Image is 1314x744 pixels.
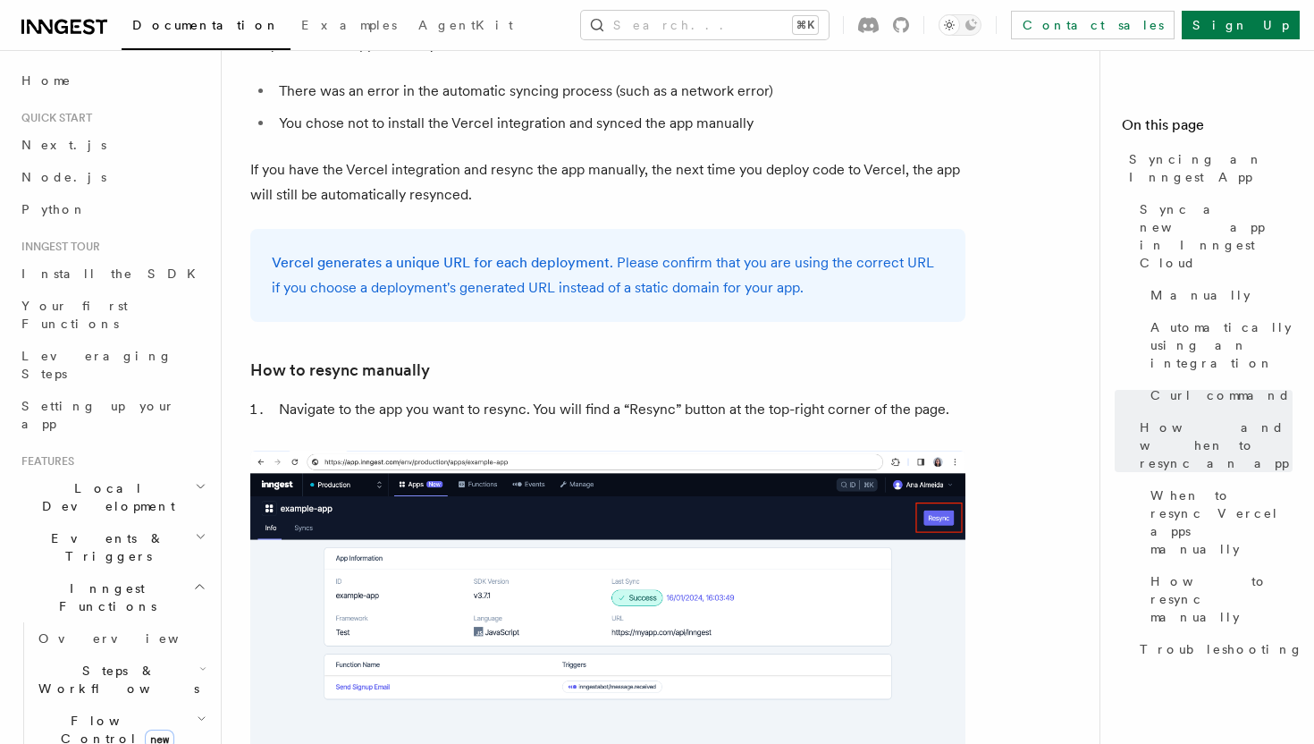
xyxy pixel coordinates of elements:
[14,572,210,622] button: Inngest Functions
[250,358,430,383] a: How to resync manually
[31,662,199,697] span: Steps & Workflows
[14,340,210,390] a: Leveraging Steps
[14,579,193,615] span: Inngest Functions
[418,18,513,32] span: AgentKit
[21,399,175,431] span: Setting up your app
[274,397,965,422] li: Navigate to the app you want to resync. You will find a “Resync” button at the top-right corner o...
[1122,114,1293,143] h4: On this page
[250,157,965,207] p: If you have the Vercel integration and resync the app manually, the next time you deploy code to ...
[1150,286,1251,304] span: Manually
[1122,143,1293,193] a: Syncing an Inngest App
[1133,633,1293,665] a: Troubleshooting
[1150,572,1293,626] span: How to resync manually
[14,454,74,469] span: Features
[1150,486,1293,558] span: When to resync Vercel apps manually
[408,5,524,48] a: AgentKit
[272,250,944,300] p: . Please confirm that you are using the correct URL if you choose a deployment's generated URL in...
[14,258,210,290] a: Install the SDK
[301,18,397,32] span: Examples
[21,349,173,381] span: Leveraging Steps
[21,299,128,331] span: Your first Functions
[21,72,72,89] span: Home
[31,622,210,655] a: Overview
[1140,640,1303,658] span: Troubleshooting
[939,14,981,36] button: Toggle dark mode
[1133,411,1293,479] a: How and when to resync an app
[1143,479,1293,565] a: When to resync Vercel apps manually
[14,472,210,522] button: Local Development
[1133,193,1293,279] a: Sync a new app in Inngest Cloud
[1143,279,1293,311] a: Manually
[1182,11,1300,39] a: Sign Up
[31,655,210,705] button: Steps & Workflows
[14,240,100,254] span: Inngest tour
[14,290,210,340] a: Your first Functions
[132,18,280,32] span: Documentation
[21,266,206,281] span: Install the SDK
[1129,150,1293,186] span: Syncing an Inngest App
[274,79,965,104] li: There was an error in the automatic syncing process (such as a network error)
[1150,318,1293,372] span: Automatically using an integration
[21,202,87,216] span: Python
[14,64,210,97] a: Home
[581,11,829,39] button: Search...⌘K
[291,5,408,48] a: Examples
[272,254,610,271] a: Vercel generates a unique URL for each deployment
[1143,379,1293,411] a: Curl command
[1011,11,1175,39] a: Contact sales
[274,111,965,136] li: You chose not to install the Vercel integration and synced the app manually
[1140,418,1293,472] span: How and when to resync an app
[14,111,92,125] span: Quick start
[14,129,210,161] a: Next.js
[21,170,106,184] span: Node.js
[14,529,195,565] span: Events & Triggers
[14,193,210,225] a: Python
[38,631,223,646] span: Overview
[14,522,210,572] button: Events & Triggers
[14,479,195,515] span: Local Development
[1143,311,1293,379] a: Automatically using an integration
[1140,200,1293,272] span: Sync a new app in Inngest Cloud
[21,138,106,152] span: Next.js
[1143,565,1293,633] a: How to resync manually
[14,161,210,193] a: Node.js
[122,5,291,50] a: Documentation
[1150,386,1291,404] span: Curl command
[793,16,818,34] kbd: ⌘K
[14,390,210,440] a: Setting up your app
